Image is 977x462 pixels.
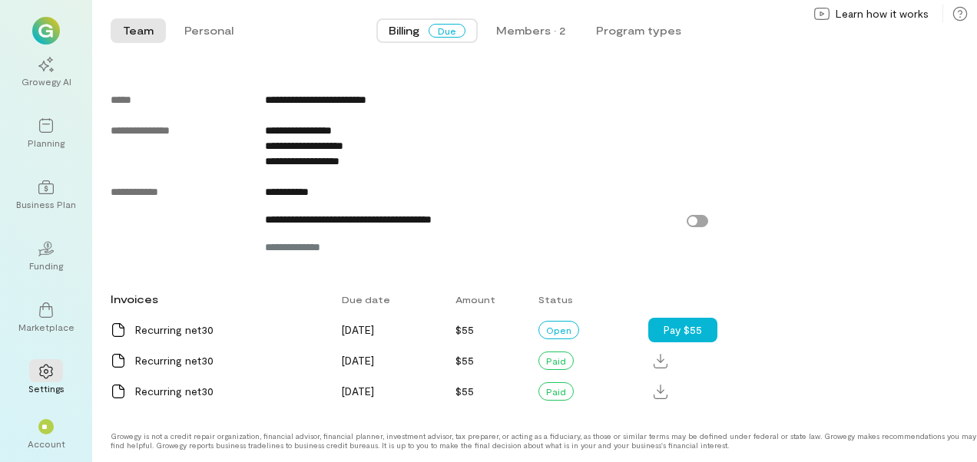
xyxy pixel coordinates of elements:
span: $55 [455,354,474,367]
div: Planning [28,137,65,149]
div: Members · 2 [496,23,565,38]
div: Business Plan [16,198,76,210]
span: [DATE] [342,323,374,336]
div: Recurring net30 [135,322,323,338]
div: Growegy is not a credit repair organization, financial advisor, financial planner, investment adv... [111,431,977,450]
span: $55 [455,384,474,398]
div: Account [28,437,65,450]
button: Team [111,18,166,43]
a: Funding [18,229,74,284]
div: Paid [538,382,574,401]
button: Pay $55 [648,318,717,342]
a: Growegy AI [18,45,74,100]
div: Marketplace [18,321,75,333]
div: Amount [446,285,530,313]
a: Marketplace [18,290,74,345]
div: Recurring net30 [135,353,323,368]
div: Recurring net30 [135,384,323,399]
button: Program types [584,18,694,43]
div: Growegy AI [22,75,71,87]
span: $55 [455,323,474,336]
button: BillingDue [376,18,478,43]
div: Funding [29,259,63,272]
div: Paid [538,351,574,370]
span: [DATE] [342,384,374,398]
a: Settings [18,351,74,407]
div: Invoices [101,284,333,315]
span: Billing [389,23,419,38]
a: Business Plan [18,167,74,223]
a: Planning [18,106,74,161]
div: Open [538,321,579,339]
button: Members · 2 [484,18,578,43]
div: Due date [333,285,445,313]
span: Learn how it works [836,6,929,21]
div: Settings [28,382,65,394]
button: Personal [172,18,246,43]
span: [DATE] [342,354,374,367]
div: Status [529,285,648,313]
span: Due [429,24,465,38]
